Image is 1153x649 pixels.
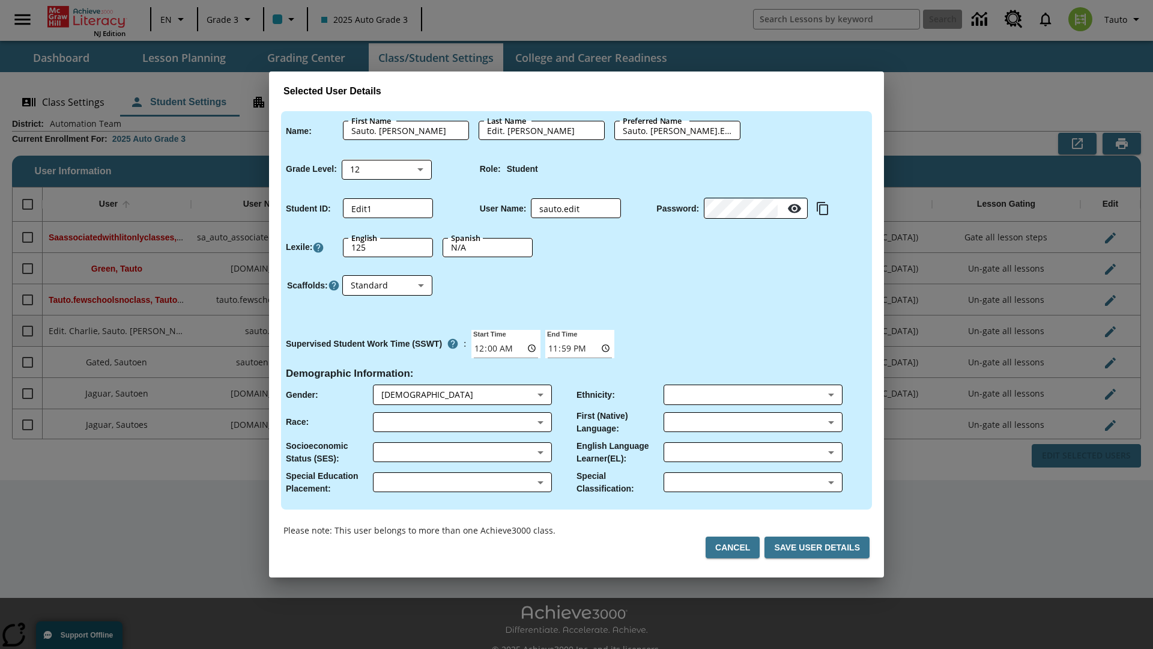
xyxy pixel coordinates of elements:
button: Cancel [706,537,760,559]
div: Password [704,199,808,219]
div: Scaffolds [342,276,432,296]
p: Grade Level : [286,163,337,175]
p: User Name : [480,203,527,215]
label: End Time [545,329,577,338]
p: Special Education Placement : [286,470,373,495]
p: Name : [286,125,312,138]
div: Grade Level [342,159,432,179]
a: Click here to know more about Lexiles, Will open in new tab [312,242,324,254]
label: English [351,233,378,243]
p: Gender : [286,389,318,401]
p: Please note: This user belongs to more than one Achieve3000 class. [283,524,555,537]
button: Supervised Student Work Time is the timeframe when students can take LevelSet and when lessons ar... [442,333,464,355]
label: Spanish [451,233,480,243]
p: Race : [286,416,309,428]
button: Save User Details [764,537,870,559]
div: Standard [342,276,432,296]
button: Reveal Password [782,197,806,221]
div: : [286,333,467,355]
p: Lexile : [286,241,312,254]
p: Student ID : [286,203,331,215]
h3: Selected User Details [283,86,870,97]
div: Male [381,389,533,401]
p: English Language Learner(EL) : [576,440,664,465]
label: First Name [351,115,392,126]
label: Last Name [487,115,526,126]
label: Start Time [471,329,506,338]
h4: Demographic Information : [286,368,414,380]
p: Socioeconomic Status (SES) : [286,440,373,465]
p: Ethnicity : [576,389,615,401]
p: First (Native) Language : [576,410,664,435]
p: Special Classification : [576,470,664,495]
p: Scaffolds : [287,279,328,292]
p: Supervised Student Work Time (SSWT) [286,338,442,350]
p: Role : [480,163,501,175]
div: Student ID [343,199,433,218]
p: Student [507,163,538,175]
div: User Name [531,199,621,218]
div: 12 [342,159,432,179]
button: Copy text to clipboard [813,198,833,219]
p: Password : [656,203,699,215]
label: Preferred Name [623,115,682,126]
button: Click here to know more about Scaffolds [328,279,340,292]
